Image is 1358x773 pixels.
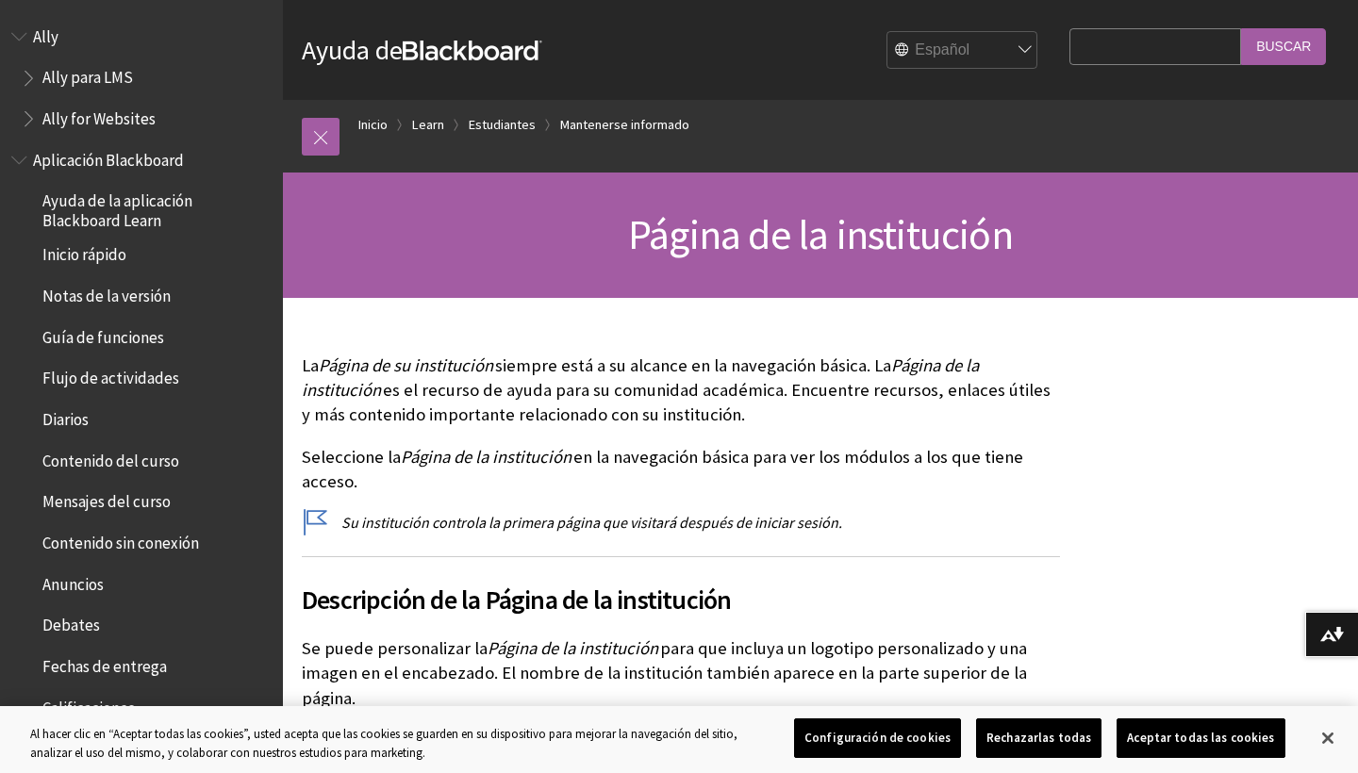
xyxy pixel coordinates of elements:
button: Rechazarlas todas [976,718,1101,758]
span: Página de su institución [319,354,493,376]
a: Estudiantes [469,113,536,137]
a: Learn [412,113,444,137]
span: Página de la institución [628,208,1013,260]
strong: Blackboard [403,41,542,60]
button: Cerrar [1307,717,1349,759]
span: Flujo de actividades [42,363,179,388]
button: Configuración de cookies [794,718,961,758]
span: Ally for Websites [42,103,156,128]
a: Ayuda deBlackboard [302,33,542,67]
span: Aplicación Blackboard [33,144,184,170]
span: Notas de la versión [42,280,171,305]
span: Página de la institución [401,446,571,468]
span: Contenido sin conexión [42,527,199,552]
span: Página de la institución [488,637,658,659]
input: Buscar [1241,28,1326,65]
span: Ayuda de la aplicación Blackboard Learn [42,186,270,230]
div: Al hacer clic en “Aceptar todas las cookies”, usted acepta que las cookies se guarden en su dispo... [30,725,747,762]
span: Diarios [42,403,89,429]
span: Mensajes del curso [42,486,171,512]
a: Inicio [358,113,388,137]
p: Seleccione la en la navegación básica para ver los módulos a los que tiene acceso. [302,445,1060,494]
span: Guía de funciones [42,321,164,347]
p: Se puede personalizar la para que incluya un logotipo personalizado y una imagen en el encabezado... [302,636,1060,711]
p: Su institución controla la primera página que visitará después de iniciar sesión. [302,512,1060,533]
span: Ally para LMS [42,62,133,88]
a: Mantenerse informado [560,113,689,137]
span: Inicio rápido [42,239,126,265]
p: La siempre está a su alcance en la navegación básica. La es el recurso de ayuda para su comunidad... [302,354,1060,428]
span: Calificaciones [42,692,135,717]
button: Aceptar todas las cookies [1117,718,1284,758]
span: Fechas de entrega [42,650,167,676]
select: Site Language Selector [887,32,1038,70]
nav: Book outline for Anthology Ally Help [11,21,272,135]
span: Anuncios [42,568,104,594]
span: Contenido del curso [42,445,179,470]
span: Ally [33,21,58,46]
span: Debates [42,610,100,635]
h2: Descripción de la Página de la institución [302,556,1060,619]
